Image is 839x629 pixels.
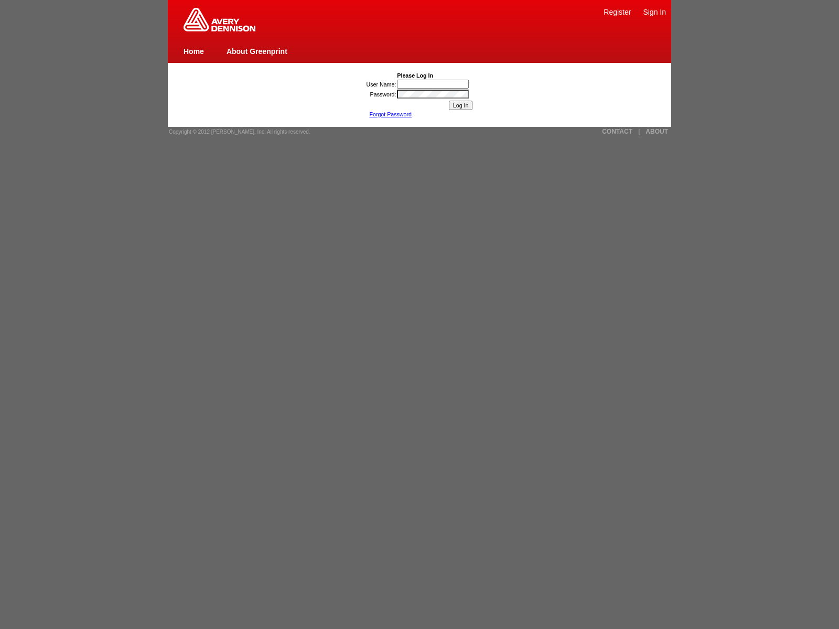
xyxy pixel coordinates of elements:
a: Greenprint [184,26,255,32]
span: Copyright © 2012 [PERSON_NAME], Inc. All rights reserved. [169,129,310,135]
a: Register [604,8,631,16]
a: | [638,128,640,135]
a: Forgot Password [369,111,412,117]
label: User Name: [367,81,396,88]
img: Home [184,8,255,31]
input: Log In [449,101,473,110]
b: Please Log In [397,72,433,79]
a: About Greenprint [227,47,287,56]
a: CONTACT [602,128,632,135]
a: Sign In [643,8,666,16]
a: ABOUT [646,128,668,135]
label: Password: [370,91,396,97]
a: Home [184,47,204,56]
